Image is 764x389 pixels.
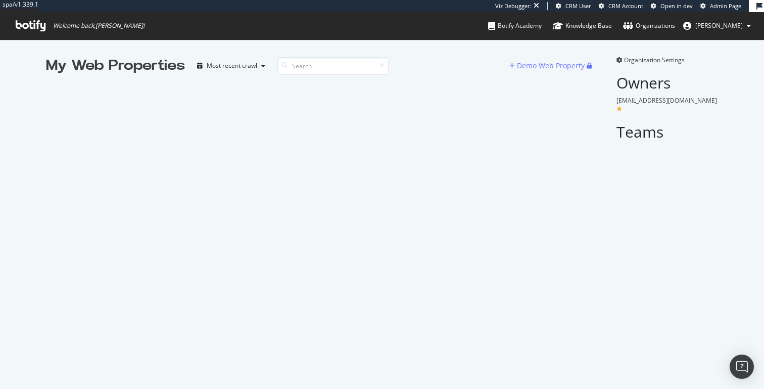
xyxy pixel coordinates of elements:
a: CRM User [556,2,591,10]
div: Botify Academy [488,21,542,31]
div: Demo Web Property [517,61,585,71]
a: Botify Academy [488,12,542,39]
button: [PERSON_NAME] [675,18,759,34]
div: Knowledge Base [553,21,612,31]
div: My Web Properties [46,56,185,76]
span: CRM User [565,2,591,10]
span: Admin Page [710,2,741,10]
span: CRM Account [608,2,643,10]
a: CRM Account [599,2,643,10]
div: Open Intercom Messenger [730,355,754,379]
input: Search [277,57,389,75]
span: Organization Settings [624,56,685,64]
span: [EMAIL_ADDRESS][DOMAIN_NAME] [616,96,717,105]
a: Open in dev [651,2,693,10]
h2: Teams [616,123,718,140]
button: Demo Web Property [509,58,587,74]
span: Open in dev [660,2,693,10]
a: Admin Page [700,2,741,10]
div: Organizations [623,21,675,31]
button: Most recent crawl [193,58,269,74]
div: Viz Debugger: [495,2,532,10]
a: Demo Web Property [509,61,587,70]
div: Most recent crawl [207,63,257,69]
h2: Owners [616,74,718,91]
span: Thomas Grange [695,21,743,30]
span: Welcome back, [PERSON_NAME] ! [53,22,145,30]
a: Organizations [623,12,675,39]
a: Knowledge Base [553,12,612,39]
